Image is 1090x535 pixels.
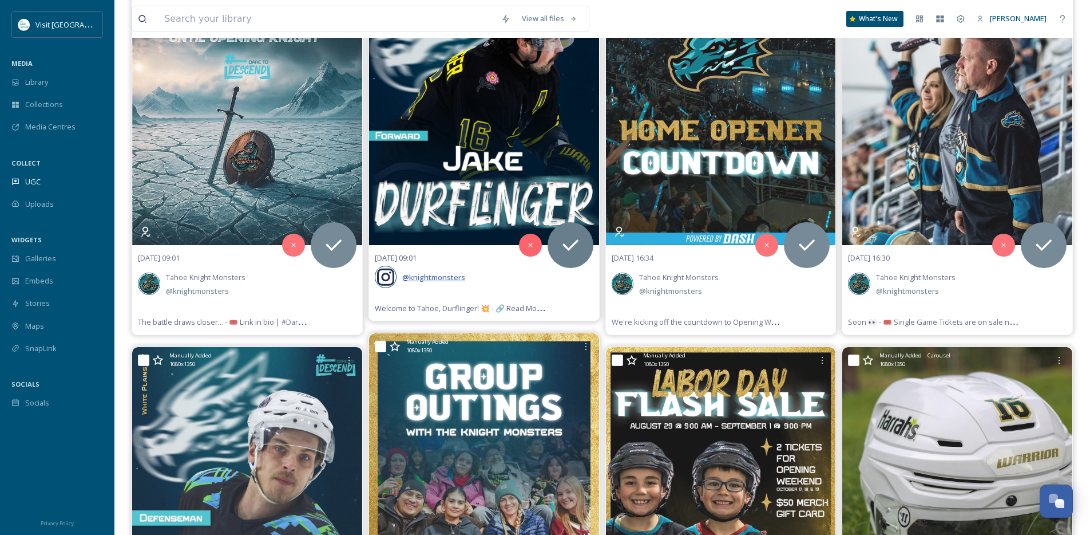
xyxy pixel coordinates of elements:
[879,352,922,360] span: Manually Added
[25,321,44,332] span: Maps
[25,176,41,187] span: UGC
[139,274,159,294] img: 476929926_1164853105287379_1991366256469136993_n.jpg
[25,398,49,408] span: Socials
[612,274,632,294] img: 476929926_1164853105287379_1991366256469136993_n.jpg
[11,235,42,244] span: WIDGETS
[990,13,1047,23] span: [PERSON_NAME]
[41,520,74,527] span: Privacy Policy
[11,59,33,68] span: MEDIA
[138,253,180,263] span: [DATE] 09:01
[25,343,57,354] span: SnapLink
[166,272,245,282] span: Tahoe Knight Monsters
[848,253,890,263] span: [DATE] 16:30
[402,272,465,282] span: @ knightmonsters
[25,276,53,286] span: Embeds
[1040,485,1073,518] button: Open Chat
[35,19,124,30] span: Visit [GEOGRAPHIC_DATA]
[25,99,63,110] span: Collections
[639,272,719,282] span: Tahoe Knight Monsters
[25,199,54,210] span: Uploads
[876,286,939,296] span: @ knightmonsters
[643,352,685,360] span: Manually Added
[169,360,195,368] span: 1080 x 1350
[406,347,432,355] span: 1080 x 1350
[25,298,50,309] span: Stories
[612,253,653,263] span: [DATE] 16:34
[25,121,76,132] span: Media Centres
[166,286,229,296] span: @ knightmonsters
[11,380,39,388] span: SOCIALS
[169,352,212,360] span: Manually Added
[406,338,449,346] span: Manually Added
[639,286,702,296] span: @ knightmonsters
[18,19,30,30] img: download.jpeg
[25,253,56,264] span: Galleries
[138,316,342,327] span: The battle draws closer... - 🎟️ Link in bio | #DareToDescend
[876,272,956,282] span: Tahoe Knight Monsters
[375,302,591,313] span: Welcome to Tahoe, Durflinger! 💥 - 🔗 Read More ➡️ Link in bio
[11,159,41,167] span: COLLECT
[928,352,950,360] span: Carousel
[879,360,905,368] span: 1080 x 1350
[971,7,1052,30] a: [PERSON_NAME]
[846,11,903,27] a: What's New
[25,77,48,88] span: Library
[158,6,496,32] input: Search your library
[375,253,417,263] span: [DATE] 09:01
[849,274,869,294] img: 476929926_1164853105287379_1991366256469136993_n.jpg
[516,7,583,30] a: View all files
[41,516,74,529] a: Privacy Policy
[643,360,669,368] span: 1080 x 1350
